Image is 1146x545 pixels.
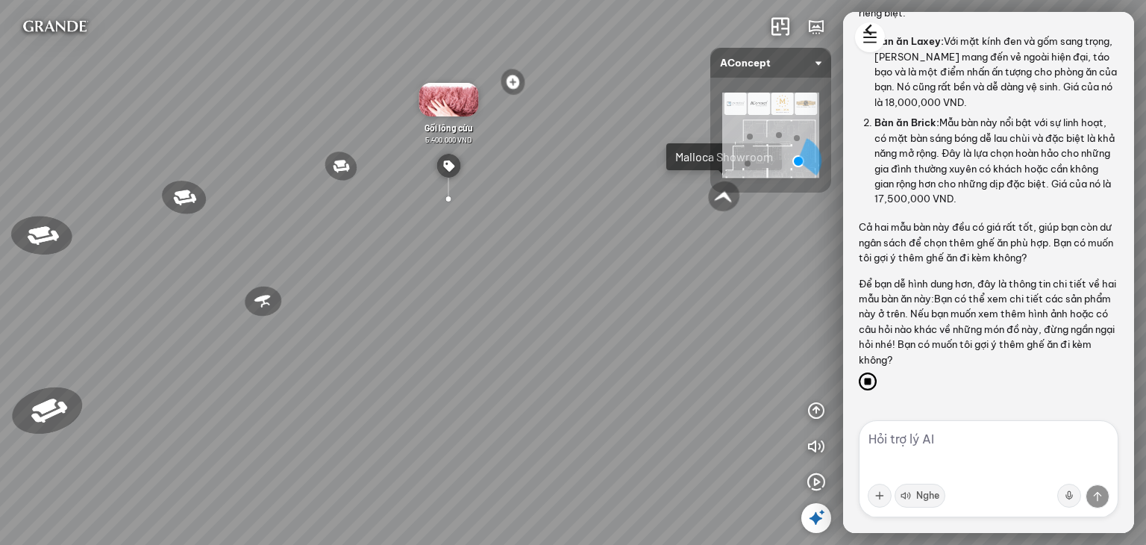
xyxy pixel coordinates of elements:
li: Mẫu bàn này nổi bật với sự linh hoạt, có mặt bàn sáng bóng dễ lau chùi và đặc biệt là khả năng mở... [874,113,1118,210]
p: Để bạn dễ hình dung hơn, đây là thông tin chi tiết về hai mẫu bàn ăn này:Bạn có thể xem chi tiết ... [859,276,1118,368]
img: spot_LNLAEXXFMGU.png [436,154,460,178]
span: Bàn ăn Laxey: [874,35,944,47]
span: Bàn ăn Brick: [874,116,939,128]
div: Malloca Showroom [675,149,773,164]
button: Nghe [895,484,945,508]
span: AConcept [720,48,821,78]
span: 5.400.000 VND [425,135,472,144]
img: logo [12,12,98,42]
img: AConcept_CTMHTJT2R6E4.png [722,93,819,178]
p: Cả hai mẫu bàn này đều có giá rất tốt, giúp bạn còn dư ngân sách để chọn thêm ghế ăn phù hợp. Bạn... [859,219,1118,265]
li: Với mặt kính đen và gốm sang trọng, [PERSON_NAME] mang đến vẻ ngoài hiện đại, táo bạo và là một đ... [874,31,1118,113]
img: G_i_l_ng_c_u_NKCJHX26TCCD.gif [419,83,478,116]
span: Gối lông cừu [425,122,473,133]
